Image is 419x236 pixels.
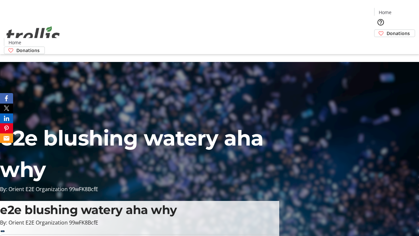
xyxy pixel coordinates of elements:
a: Home [374,9,395,16]
a: Home [4,39,25,46]
a: Donations [374,29,415,37]
img: Orient E2E Organization 99wFK8BcfE's Logo [4,19,62,52]
span: Donations [16,47,40,54]
span: Donations [387,30,410,37]
button: Help [374,16,387,29]
a: Donations [4,47,45,54]
span: Home [9,39,21,46]
span: Home [379,9,392,16]
button: Cart [374,37,387,50]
